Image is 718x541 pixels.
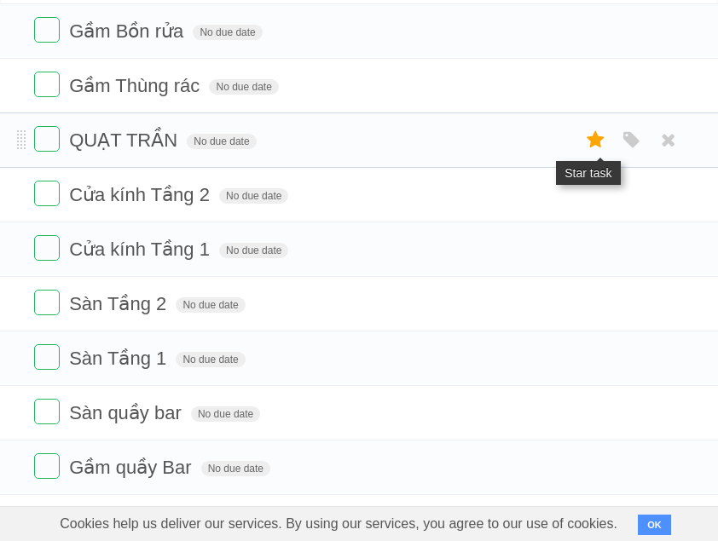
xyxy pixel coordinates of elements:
[34,399,60,424] label: Done
[34,17,60,43] label: Done
[193,25,262,40] span: No due date
[43,507,634,541] span: Cookies help us deliver our services. By using our services, you agree to our use of cookies.
[34,290,60,315] label: Done
[69,293,171,314] span: Sàn Tầng 2
[69,129,182,151] span: QUẠT TRẦN
[34,126,60,152] label: Done
[580,126,612,154] label: Star task
[69,239,214,260] span: Cửa kính Tầng 1
[219,243,288,258] span: No due date
[219,188,288,204] span: No due date
[69,457,195,478] span: Gầm quầy Bar
[209,79,278,95] span: No due date
[34,72,60,97] label: Done
[201,461,270,476] span: No due date
[176,297,245,313] span: No due date
[69,75,204,96] span: Gầm Thùng rác
[638,515,671,535] button: OK
[69,402,186,423] span: Sàn quầy bar
[176,352,245,367] span: No due date
[34,181,60,206] label: Done
[34,344,60,370] label: Done
[34,235,60,261] label: Done
[69,20,188,42] span: Gầm Bồn rửa
[69,184,214,205] span: Cửa kính Tầng 2
[191,406,260,422] span: No due date
[34,453,60,479] label: Done
[69,348,171,369] span: Sàn Tầng 1
[187,134,256,149] span: No due date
